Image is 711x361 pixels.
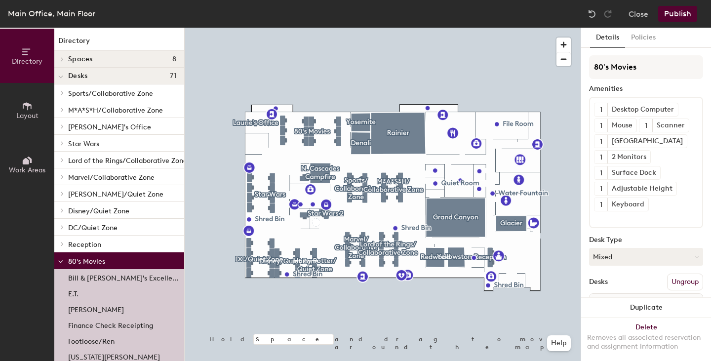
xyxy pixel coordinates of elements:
button: Close [629,6,648,22]
div: [GEOGRAPHIC_DATA] [607,135,687,148]
span: [PERSON_NAME]'s Office [68,123,151,131]
button: 1 [594,103,607,116]
p: [PERSON_NAME] [68,303,124,314]
button: 1 [594,151,607,163]
span: 1 [600,120,602,131]
div: Removes all associated reservation and assignment information [587,333,705,351]
p: E.T. [68,287,79,298]
p: Bill & [PERSON_NAME]'s Excellent Adventure [68,271,182,282]
p: Finance Check Receipting [68,319,153,330]
button: DeleteRemoves all associated reservation and assignment information [581,318,711,361]
button: 1 [594,182,607,195]
span: Marvel/Collaborative Zone [68,173,155,182]
button: 1 [594,135,607,148]
h1: Directory [54,36,184,51]
span: 1 [600,105,602,115]
button: Mixed [589,248,703,266]
span: Desks [68,72,87,80]
span: DC/Quiet Zone [68,224,118,232]
button: 1 [639,119,652,132]
span: 8 [172,55,176,63]
span: Work Areas [9,166,45,174]
span: 80's Movies [68,257,105,266]
span: Layout [16,112,39,120]
button: Help [547,335,571,351]
div: Keyboard [607,198,648,211]
span: Sports/Collaborative Zone [68,89,153,98]
button: Policies [625,28,662,48]
span: 1 [600,152,602,162]
span: 1 [600,136,602,147]
span: 1 [600,200,602,210]
button: 1 [594,198,607,211]
button: 1 [594,119,607,132]
span: Name [592,295,622,313]
span: [PERSON_NAME]/Quiet Zone [68,190,163,199]
span: 71 [170,72,176,80]
span: Disney/Quiet Zone [68,207,129,215]
img: Redo [603,9,613,19]
div: Amenities [589,85,703,93]
span: M*A*S*H/Collaborative Zone [68,106,163,115]
span: Star Wars [68,140,99,148]
div: Adjustable Height [607,182,676,195]
span: Directory [12,57,42,66]
span: Reception [68,241,101,249]
div: Main Office, Main Floor [8,7,95,20]
button: Duplicate [581,298,711,318]
span: Lord of the Rings/Collaborative Zone [68,157,187,165]
div: 2 Monitors [607,151,650,163]
div: Mouse [607,119,636,132]
button: Publish [658,6,697,22]
span: 1 [600,168,602,178]
div: Desks [589,278,608,286]
button: 1 [594,166,607,179]
span: 1 [600,184,602,194]
img: Undo [587,9,597,19]
p: Footloose/Ren [68,334,115,346]
span: Spaces [68,55,93,63]
button: Ungroup [667,274,703,290]
div: Desk Type [589,236,703,244]
div: Desktop Computer [607,103,678,116]
button: Details [590,28,625,48]
span: 1 [645,120,647,131]
div: Surface Dock [607,166,660,179]
div: Scanner [652,119,689,132]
